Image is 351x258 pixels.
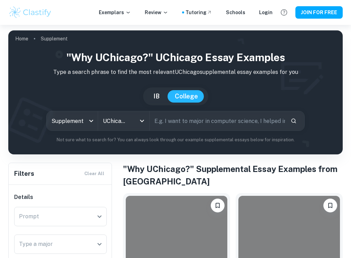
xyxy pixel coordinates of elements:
img: Clastify logo [8,6,52,19]
a: Home [15,34,28,44]
button: IB [146,90,167,103]
p: Supplement [41,35,68,42]
button: Help and Feedback [278,7,290,18]
h6: Details [14,193,107,201]
p: Exemplars [99,9,131,16]
button: College [168,90,205,103]
button: Please log in to bookmark exemplars [211,199,225,212]
input: E.g. I want to major in computer science, I helped in a soup kitchen, I want to join the debate t... [150,111,285,131]
p: Type a search phrase to find the most relevant UChicago supplemental essay examples for you [14,68,337,76]
h6: Filters [14,169,34,179]
button: Open [95,212,104,221]
img: profile cover [8,30,343,154]
div: Supplement [47,111,98,131]
a: Tutoring [186,9,212,16]
button: Open [95,239,104,249]
a: Schools [226,9,245,16]
button: JOIN FOR FREE [295,6,343,19]
h1: "Why UChicago?" UChicago Essay Examples [14,50,337,65]
a: Login [259,9,273,16]
button: Please log in to bookmark exemplars [323,199,337,212]
button: Search [288,115,300,127]
button: Open [137,116,147,126]
p: Not sure what to search for? You can always look through our example supplemental essays below fo... [14,136,337,143]
p: Review [145,9,168,16]
h1: "Why UChicago?" Supplemental Essay Examples from [GEOGRAPHIC_DATA] [123,163,343,188]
